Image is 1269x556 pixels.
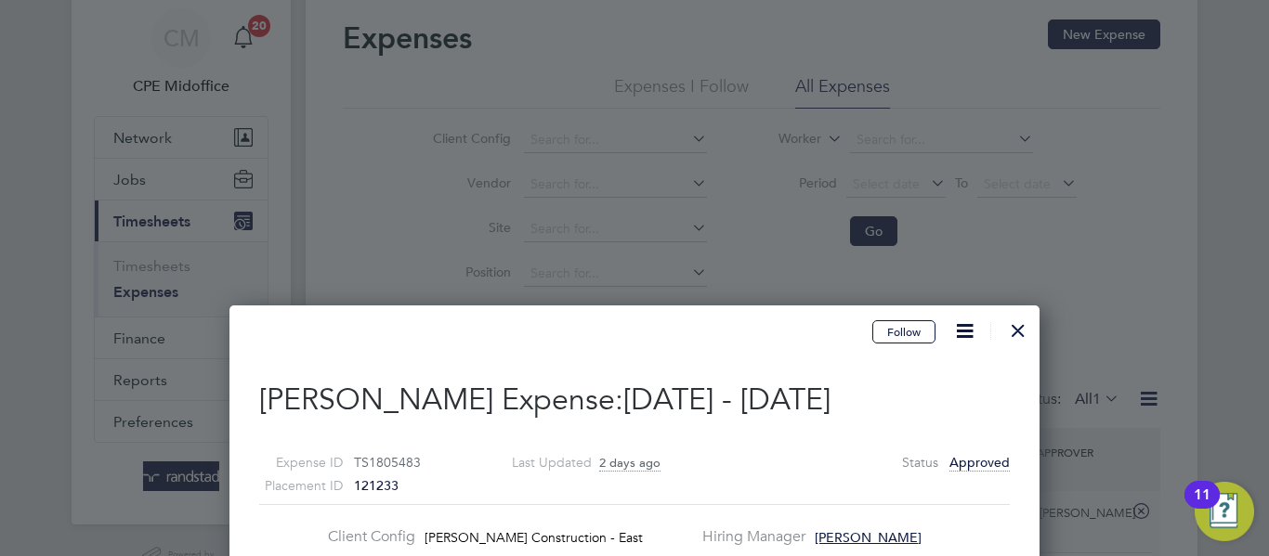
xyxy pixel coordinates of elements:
button: Follow [872,320,935,344]
label: Client Config [313,527,415,547]
label: Status [902,451,938,474]
label: Expense ID [236,451,343,474]
h2: [PERSON_NAME] Expense: [259,381,1010,420]
span: [PERSON_NAME] Construction - East [425,529,643,546]
span: 2 days ago [599,455,661,472]
span: [PERSON_NAME] [815,529,922,546]
span: [DATE] - [DATE] [623,381,831,418]
label: Placement ID [236,474,343,498]
span: 121233 [354,477,399,494]
span: Approved [949,454,1010,472]
button: Open Resource Center, 11 new notifications [1195,482,1254,541]
span: TS1805483 [354,454,421,471]
label: Last Updated [485,451,592,474]
div: 11 [1194,495,1210,519]
label: Hiring Manager [649,527,805,547]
